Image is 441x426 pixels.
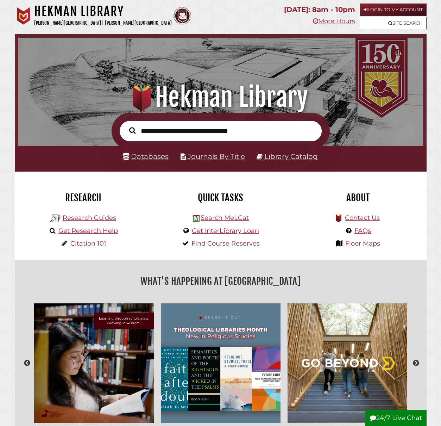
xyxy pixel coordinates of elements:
a: Library Catalog [264,152,318,161]
img: Hekman Library Logo [193,215,200,222]
a: Login to My Account [360,4,427,16]
button: Next [412,360,420,367]
h2: Research [20,192,147,204]
a: Journals By Title [188,152,245,161]
a: FAQs [354,227,371,235]
a: More Hours [313,17,355,25]
h2: About [295,192,421,204]
a: Contact Us [345,214,380,222]
a: Find Course Reserves [191,240,260,247]
p: [DATE]: 8am - 10pm [284,4,355,16]
h1: Hekman Library [25,82,416,113]
i: Search [129,127,136,134]
h1: Hekman Library [34,4,172,19]
img: Calvin University [15,7,32,25]
p: [PERSON_NAME][GEOGRAPHIC_DATA] | [PERSON_NAME][GEOGRAPHIC_DATA] [34,19,172,27]
button: Search [126,125,139,136]
a: Search MeLCat [201,214,249,222]
img: Hekman Library Logo [50,213,61,224]
a: Citation 101 [70,240,106,247]
a: Site Search [360,17,427,29]
a: Get InterLibrary Loan [192,227,259,235]
img: Calvin Theological Seminary [174,7,191,25]
a: Research Guides [63,214,116,222]
button: Previous [24,360,31,367]
a: Floor Maps [345,240,380,247]
h2: What's Happening at [GEOGRAPHIC_DATA] [20,273,421,289]
a: Get Research Help [58,227,118,235]
h2: Quick Tasks [157,192,284,204]
a: Databases [123,152,169,161]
